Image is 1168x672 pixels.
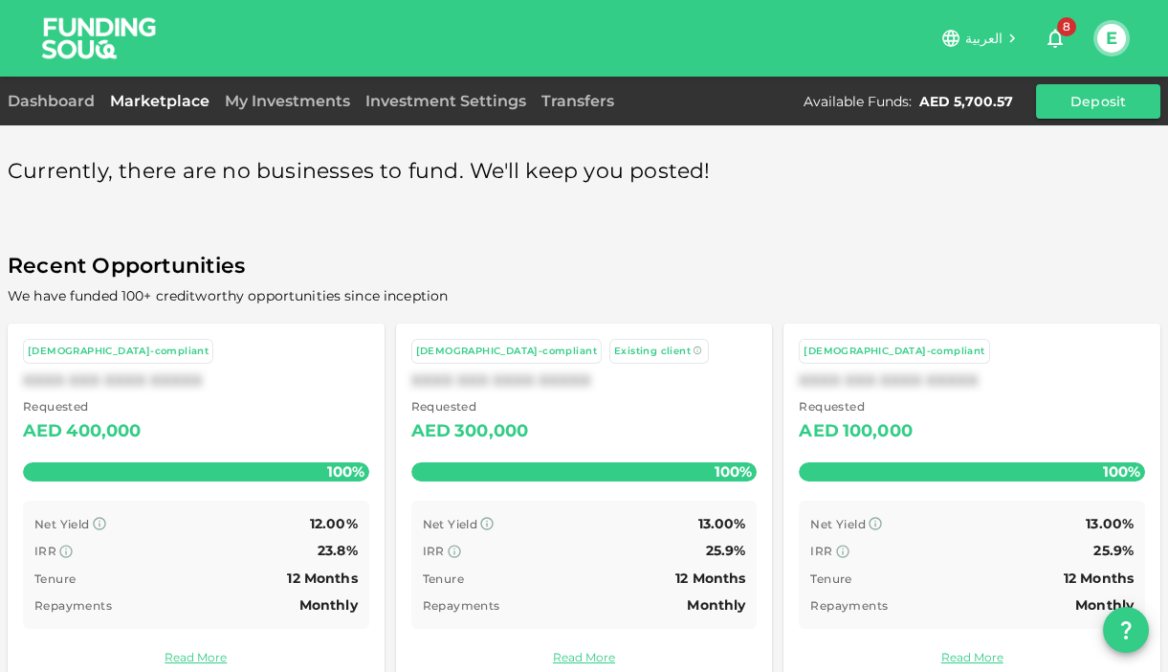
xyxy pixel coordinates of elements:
span: Requested [23,397,142,416]
a: Marketplace [102,92,217,110]
button: Deposit [1036,84,1160,119]
span: 8 [1057,17,1076,36]
span: 12 Months [1064,570,1134,587]
button: E [1097,24,1126,53]
span: 25.9% [1093,542,1134,559]
span: Tenure [423,571,464,586]
span: Monthly [687,596,745,614]
span: Net Yield [34,517,90,531]
span: Monthly [1075,596,1134,614]
a: Read More [799,648,1145,666]
span: Requested [799,397,913,416]
span: Existing client [614,345,691,357]
div: [DEMOGRAPHIC_DATA]-compliant [416,344,597,360]
div: [DEMOGRAPHIC_DATA]-compliant [804,344,984,360]
div: AED [411,416,451,447]
span: 12 Months [287,570,357,587]
span: 25.9% [706,542,746,559]
button: question [1103,607,1149,653]
span: 13.00% [698,515,746,532]
a: Investment Settings [358,92,534,110]
span: 100% [322,458,369,485]
div: XXXX XXX XXXX XXXXX [799,371,1145,390]
span: Net Yield [423,517,478,531]
span: IRR [34,544,56,558]
span: Currently, there are no businesses to fund. We'll keep you posted! [8,153,711,190]
span: 13.00% [1086,515,1134,532]
div: XXXX XXX XXXX XXXXX [23,371,369,390]
a: Transfers [534,92,622,110]
span: Monthly [299,596,358,614]
a: My Investments [217,92,358,110]
div: Available Funds : [804,92,912,111]
span: Repayments [810,598,888,613]
span: Requested [411,397,529,416]
span: IRR [423,544,445,558]
span: Tenure [810,571,851,586]
span: Repayments [34,598,112,613]
span: 23.8% [318,542,358,559]
div: [DEMOGRAPHIC_DATA]-compliant [28,344,209,360]
span: We have funded 100+ creditworthy opportunities since inception [8,287,448,304]
span: IRR [810,544,832,558]
span: 100% [710,458,757,485]
div: AED 5,700.57 [919,92,1013,111]
span: 100% [1098,458,1145,485]
span: 12.00% [310,515,358,532]
button: 8 [1036,19,1074,57]
span: Net Yield [810,517,866,531]
div: XXXX XXX XXXX XXXXX [411,371,758,390]
div: 400,000 [66,416,141,447]
span: Repayments [423,598,500,613]
a: Dashboard [8,92,102,110]
div: AED [799,416,838,447]
span: Recent Opportunities [8,248,1160,285]
a: Read More [411,648,758,666]
a: Read More [23,648,369,666]
div: 100,000 [843,416,913,447]
div: AED [23,416,62,447]
span: العربية [965,30,1003,47]
div: 300,000 [454,416,528,447]
span: 12 Months [675,570,745,587]
span: Tenure [34,571,76,586]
